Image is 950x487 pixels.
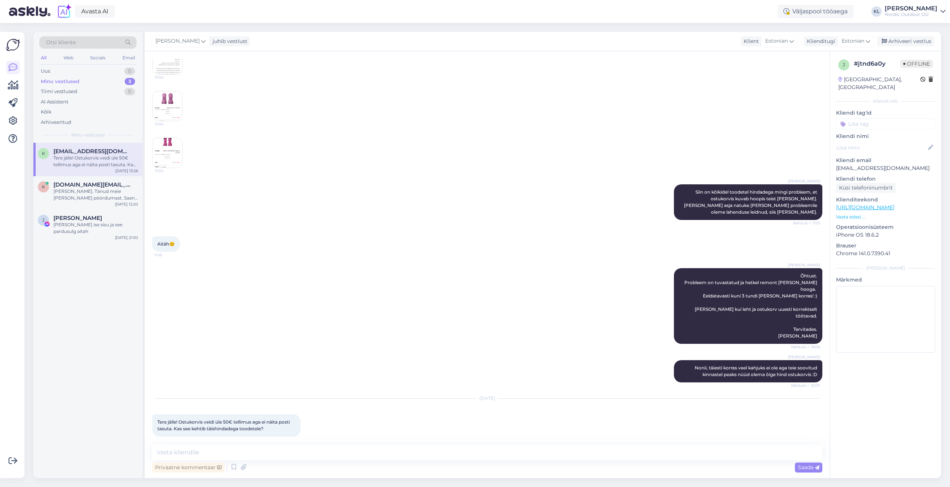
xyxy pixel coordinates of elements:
span: [PERSON_NAME] [788,354,820,360]
span: [PERSON_NAME] [788,262,820,268]
a: [URL][DOMAIN_NAME] [836,204,894,211]
div: [DATE] 21:50 [115,235,138,240]
span: Nähtud ✓ 18:06 [791,344,820,350]
p: Kliendi nimi [836,132,935,140]
span: 11:04 [155,168,183,174]
div: [GEOGRAPHIC_DATA], [GEOGRAPHIC_DATA] [838,76,920,91]
div: [DATE] 12:20 [115,201,138,207]
div: KL [871,6,882,17]
p: iPhone OS 18.6.2 [836,231,935,239]
div: # jtnd6a0y [854,59,900,68]
p: Operatsioonisüsteem [836,223,935,231]
input: Lisa nimi [836,144,927,152]
p: Kliendi telefon [836,175,935,183]
p: Vaata edasi ... [836,214,935,220]
span: [PERSON_NAME] [788,178,820,184]
span: 13:26 [154,437,182,442]
div: [PERSON_NAME] ise sisu ja see pardusulg aitah [53,221,138,235]
div: Privaatne kommentaar [152,463,225,473]
img: Attachment [153,45,182,74]
span: Nähtud ✓ 11:15 [792,220,820,226]
div: Küsi telefoninumbrit [836,183,896,193]
img: Attachment [153,91,182,121]
img: explore-ai [56,4,72,19]
span: j [843,62,845,68]
span: kadri.ollo@gmail.com [53,181,131,188]
a: [PERSON_NAME]Nordic Outdoor OÜ [885,6,946,17]
span: [PERSON_NAME] [155,37,200,45]
div: Kõik [41,108,52,116]
div: Email [121,53,137,63]
div: Nordic Outdoor OÜ [885,11,937,17]
span: k [42,151,45,156]
div: Kliendi info [836,98,935,105]
div: Uus [41,68,50,75]
img: Attachment [153,138,182,168]
p: Kliendi email [836,157,935,164]
div: Arhiveeri vestlus [877,36,934,46]
div: [PERSON_NAME] [885,6,937,11]
span: kristiina566@gmail.com [53,148,131,155]
div: 0 [124,88,135,95]
p: Märkmed [836,276,935,284]
span: Offline [900,60,933,68]
div: Minu vestlused [41,78,79,85]
div: juhib vestlust [210,37,248,45]
img: Askly Logo [6,38,20,52]
p: Chrome 141.0.7390.41 [836,250,935,257]
span: Otsi kliente [46,39,76,46]
p: Kliendi tag'id [836,109,935,117]
span: Nonii, täiesti korras veel kahjuks ei ole aga teie soovitud kinnastel peaks nüüd olema õige hind ... [695,365,818,377]
div: Klienditugi [804,37,835,45]
span: Jane Kodar [53,215,102,221]
a: Avasta AI [75,5,115,18]
div: [PERSON_NAME]. Tänud meie [PERSON_NAME] pöördumast. Saan sinu murest täiesti aru. Ka minul on vah... [53,188,138,201]
div: Klient [741,37,759,45]
div: [PERSON_NAME] [836,265,935,272]
span: Aitäh😊 [157,241,175,247]
span: Nähtud ✓ 20:31 [791,383,820,388]
div: 0 [124,68,135,75]
input: Lisa tag [836,118,935,129]
div: [DATE] [152,395,822,402]
span: 11:18 [154,252,182,258]
span: 11:04 [155,121,183,127]
span: Estonian [842,37,864,45]
div: Socials [89,53,107,63]
span: Minu vestlused [71,132,105,138]
span: k [42,184,45,190]
p: Klienditeekond [836,196,935,204]
span: Siin on kõikidel toodetel hindadega mingi probleem, et ostukorvis kuvab hoopis teist [PERSON_NAME... [684,189,818,215]
span: J [42,217,45,223]
p: Brauser [836,242,935,250]
div: Tere jälle! Ostukorvis veidi üle 50€ tellimus aga ei näita posti tasuta. Kas see kehtib täishinda... [53,155,138,168]
div: All [39,53,48,63]
span: Saada [798,464,819,471]
span: 11:04 [155,75,183,80]
div: 3 [125,78,135,85]
div: Web [62,53,75,63]
div: [DATE] 13:26 [115,168,138,174]
p: [EMAIL_ADDRESS][DOMAIN_NAME] [836,164,935,172]
div: Väljaspool tööaega [777,5,854,18]
div: Arhiveeritud [41,119,71,126]
span: Estonian [765,37,788,45]
div: AI Assistent [41,98,68,106]
div: Tiimi vestlused [41,88,77,95]
span: Tere jälle! Ostukorvis veidi üle 50€ tellimus aga ei näita posti tasuta. Kas see kehtib täishinda... [157,419,291,431]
